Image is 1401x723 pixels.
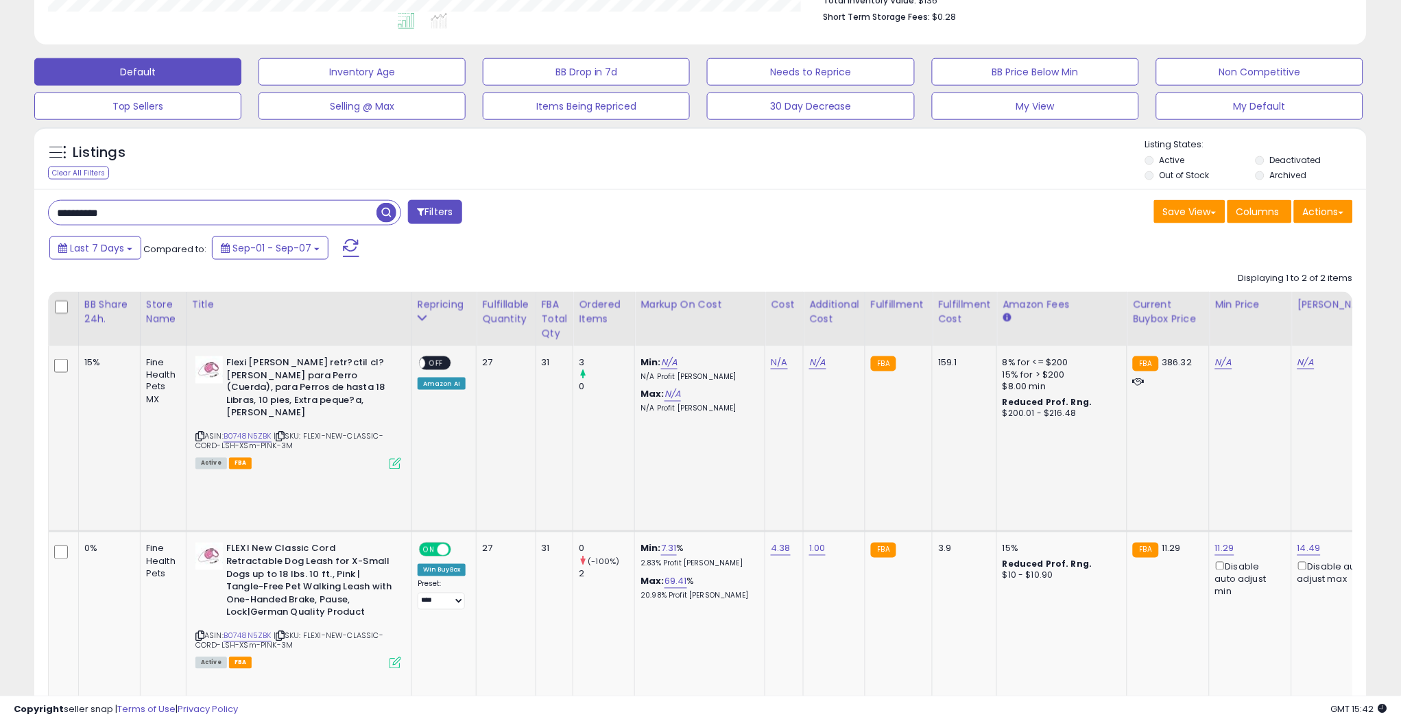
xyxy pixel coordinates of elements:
[1270,154,1321,166] label: Deactivated
[640,388,664,401] b: Max:
[1297,297,1379,312] div: [PERSON_NAME]
[84,543,130,555] div: 0%
[1160,169,1210,181] label: Out of Stock
[1331,702,1387,715] span: 2025-09-15 15:42 GMT
[938,543,986,555] div: 3.9
[1003,297,1121,312] div: Amazon Fees
[771,542,791,556] a: 4.38
[259,58,466,86] button: Inventory Age
[640,356,661,369] b: Min:
[871,356,896,371] small: FBA
[932,58,1139,86] button: BB Price Below Min
[635,292,765,346] th: The percentage added to the cost of goods (COGS) that forms the calculator for Min & Max prices.
[195,543,223,570] img: 313czlpME5L._SL40_.jpg
[482,297,529,326] div: Fulfillable Quantity
[178,702,238,715] a: Privacy Policy
[1003,312,1011,324] small: Amazon Fees.
[1238,272,1353,285] div: Displaying 1 to 2 of 2 items
[1162,542,1182,555] span: 11.29
[1003,369,1116,381] div: 15% for > $200
[1215,542,1234,556] a: 11.29
[1236,205,1280,219] span: Columns
[1003,397,1092,408] b: Reduced Prof. Rng.
[70,241,124,255] span: Last 7 Days
[640,542,661,555] b: Min:
[1297,559,1374,586] div: Disable auto adjust max
[588,556,620,567] small: (-100%)
[1162,356,1193,369] span: 386.32
[1003,559,1092,570] b: Reduced Prof. Rng.
[73,143,125,162] h5: Listings
[49,236,141,260] button: Last 7 Days
[143,243,206,256] span: Compared to:
[1297,542,1321,556] a: 14.49
[14,703,238,716] div: seller snap | |
[1215,559,1281,598] div: Disable auto adjust min
[14,702,64,715] strong: Copyright
[229,657,252,669] span: FBA
[84,356,130,369] div: 15%
[640,297,759,312] div: Markup on Cost
[809,542,826,556] a: 1.00
[226,356,393,424] b: Flexi [PERSON_NAME] retr?ctil cl?[PERSON_NAME] para Perro (Cuerda), para Perros de hasta 18 Libra...
[1003,408,1116,420] div: $200.01 - $216.48
[224,431,272,443] a: B0748N5ZBK
[418,297,471,312] div: Repricing
[1160,154,1185,166] label: Active
[1133,356,1158,371] small: FBA
[938,356,986,369] div: 159.1
[418,378,466,390] div: Amazon AI
[146,543,176,580] div: Fine Health Pets
[482,356,525,369] div: 27
[229,458,252,469] span: FBA
[425,358,447,369] span: OFF
[195,657,227,669] span: All listings currently available for purchase on Amazon
[195,543,401,667] div: ASIN:
[259,93,466,120] button: Selling @ Max
[579,381,634,393] div: 0
[579,297,629,326] div: Ordered Items
[661,356,678,369] a: N/A
[809,356,826,369] a: N/A
[1228,200,1292,223] button: Columns
[640,576,754,601] div: %
[1003,381,1116,393] div: $8.00 min
[449,544,471,556] span: OFF
[1003,570,1116,582] div: $10 - $10.90
[707,93,914,120] button: 30 Day Decrease
[1215,356,1232,369] a: N/A
[661,542,677,556] a: 7.31
[34,58,241,86] button: Default
[195,431,383,452] span: | SKU: FLEXI-NEW-CLASSIC-CORD-LSH-XSm-PINK-3M
[195,630,383,651] span: | SKU: FLEXI-NEW-CLASSIC-CORD-LSH-XSm-PINK-3M
[938,297,991,326] div: Fulfillment Cost
[579,356,634,369] div: 3
[640,372,754,382] p: N/A Profit [PERSON_NAME]
[1003,356,1116,369] div: 8% for <= $200
[117,702,176,715] a: Terms of Use
[226,543,393,622] b: FLEXI New Classic Cord Retractable Dog Leash for X-Small Dogs up to 18 lbs. 10 ft., Pink | Tangle...
[871,543,896,558] small: FBA
[212,236,328,260] button: Sep-01 - Sep-07
[824,11,931,23] b: Short Term Storage Fees:
[664,388,681,402] a: N/A
[195,356,401,468] div: ASIN:
[195,356,223,384] img: 313czlpME5L._SL40_.jpg
[640,559,754,569] p: 2.83% Profit [PERSON_NAME]
[420,544,438,556] span: ON
[482,543,525,555] div: 27
[195,458,227,469] span: All listings currently available for purchase on Amazon
[483,58,690,86] button: BB Drop in 7d
[483,93,690,120] button: Items Being Repriced
[771,356,787,369] a: N/A
[1133,543,1158,558] small: FBA
[579,543,634,555] div: 0
[707,58,914,86] button: Needs to Reprice
[1270,169,1307,181] label: Archived
[640,575,664,588] b: Max:
[408,200,462,224] button: Filters
[146,356,176,406] div: Fine Health Pets MX
[1156,93,1363,120] button: My Default
[1154,200,1225,223] button: Save View
[1133,297,1204,326] div: Current Buybox Price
